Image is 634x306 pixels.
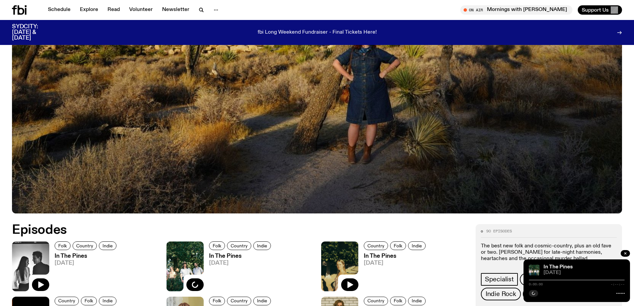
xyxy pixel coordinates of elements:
button: Support Us [578,5,622,15]
span: Indie [412,243,422,248]
span: Country [58,298,75,303]
a: Indie [253,241,271,250]
span: Indie [103,298,113,303]
span: Folk [58,243,67,248]
h2: Episodes [12,224,416,236]
a: In The Pines [543,264,573,270]
a: In The Pines[DATE] [204,253,273,291]
span: 0:00:00 [529,283,543,286]
a: Folk [390,241,406,250]
h3: In The Pines [364,253,428,259]
a: Indie [408,297,426,305]
h3: SYDCITY: [DATE] & [DATE] [12,24,55,41]
span: 90 episodes [486,229,512,233]
a: Indie [408,241,426,250]
a: Folk [209,241,225,250]
span: Country [231,243,248,248]
span: [DATE] [55,260,118,266]
a: In The Pines[DATE] [49,253,118,291]
span: Indie Rock [486,290,516,298]
span: [DATE] [543,270,625,275]
span: Country [231,298,248,303]
a: Folk [209,297,225,305]
span: Support Us [582,7,609,13]
a: Folk [55,241,71,250]
a: Country [55,297,79,305]
span: Country [367,243,384,248]
span: -:--:-- [611,283,625,286]
a: Volunteer [125,5,157,15]
span: Indie [257,243,267,248]
a: Country [227,297,251,305]
span: Specialist [485,276,514,283]
a: Specialist [481,273,518,286]
a: Indie [253,297,271,305]
span: Indie [257,298,267,303]
span: Folk [213,243,221,248]
a: Folk [520,273,541,286]
span: Indie [412,298,422,303]
span: Country [367,298,384,303]
span: Folk [394,243,402,248]
a: Indie Rock [481,288,521,300]
a: Explore [76,5,102,15]
a: Country [73,241,97,250]
p: The best new folk and cosmic-country, plus an old fave or two. [PERSON_NAME] for late-night harmo... [481,243,617,262]
button: On AirMornings with [PERSON_NAME] [460,5,572,15]
a: Indie [99,241,116,250]
span: Folk [394,298,402,303]
a: Country [364,297,388,305]
a: Newsletter [158,5,193,15]
a: In The Pines[DATE] [358,253,428,291]
span: Folk [213,298,221,303]
span: [DATE] [209,260,273,266]
span: [DATE] [364,260,428,266]
span: Country [76,243,93,248]
a: Schedule [44,5,75,15]
a: Indie [99,297,116,305]
a: Folk [390,297,406,305]
a: Folk [81,297,97,305]
span: Indie [103,243,113,248]
h3: In The Pines [209,253,273,259]
a: Read [104,5,124,15]
a: Experimental [523,288,571,300]
a: Country [227,241,251,250]
span: Folk [85,298,93,303]
a: Country [364,241,388,250]
p: fbi Long Weekend Fundraiser - Final Tickets Here! [258,30,377,36]
h3: In The Pines [55,253,118,259]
